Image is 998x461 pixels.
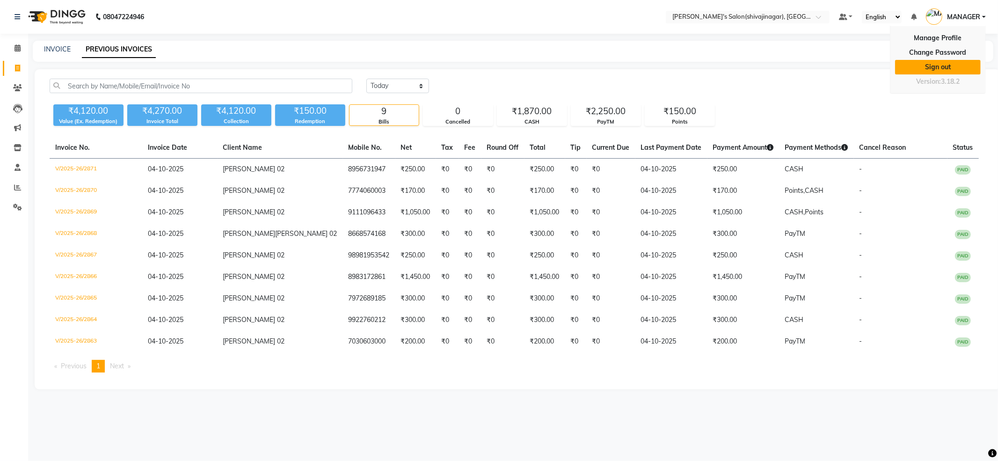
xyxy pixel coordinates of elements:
[955,316,971,325] span: PAID
[148,229,184,238] span: 04-10-2025
[895,75,981,88] div: Version:3.18.2
[481,266,524,288] td: ₹0
[423,118,493,126] div: Cancelled
[223,294,285,302] span: [PERSON_NAME] 02
[436,159,459,181] td: ₹0
[223,315,285,324] span: [PERSON_NAME] 02
[565,288,587,309] td: ₹0
[50,309,143,331] td: V/2025-26/2864
[481,288,524,309] td: ₹0
[707,180,779,202] td: ₹170.00
[223,186,285,195] span: [PERSON_NAME] 02
[707,159,779,181] td: ₹250.00
[707,223,779,245] td: ₹300.00
[350,118,419,126] div: Bills
[487,143,519,152] span: Round Off
[459,223,481,245] td: ₹0
[587,309,635,331] td: ₹0
[96,362,100,370] span: 1
[571,105,641,118] div: ₹2,250.00
[436,309,459,331] td: ₹0
[223,229,276,238] span: [PERSON_NAME]
[524,159,565,181] td: ₹250.00
[276,229,337,238] span: [PERSON_NAME] 02
[103,4,144,30] b: 08047224946
[860,143,906,152] span: Cancel Reason
[148,337,184,345] span: 04-10-2025
[587,180,635,202] td: ₹0
[785,272,806,281] span: PayTM
[524,180,565,202] td: ₹170.00
[895,31,981,45] a: Manage Profile
[497,118,567,126] div: CASH
[50,288,143,309] td: V/2025-26/2865
[343,159,395,181] td: 8956731947
[61,362,87,370] span: Previous
[436,288,459,309] td: ₹0
[50,245,143,266] td: V/2025-26/2867
[707,266,779,288] td: ₹1,450.00
[635,245,707,266] td: 04-10-2025
[44,45,71,53] a: INVOICE
[587,202,635,223] td: ₹0
[565,266,587,288] td: ₹0
[50,331,143,352] td: V/2025-26/2863
[785,165,804,173] span: CASH
[50,159,143,181] td: V/2025-26/2871
[707,202,779,223] td: ₹1,050.00
[50,202,143,223] td: V/2025-26/2869
[895,60,981,74] a: Sign out
[635,331,707,352] td: 04-10-2025
[53,117,124,125] div: Value (Ex. Redemption)
[785,143,848,152] span: Payment Methods
[955,251,971,261] span: PAID
[565,159,587,181] td: ₹0
[395,180,436,202] td: ₹170.00
[860,186,862,195] span: -
[785,337,806,345] span: PayTM
[481,331,524,352] td: ₹0
[395,331,436,352] td: ₹200.00
[565,309,587,331] td: ₹0
[343,309,395,331] td: 9922760212
[587,288,635,309] td: ₹0
[707,331,779,352] td: ₹200.00
[635,202,707,223] td: 04-10-2025
[343,288,395,309] td: 7972689185
[592,143,630,152] span: Current Due
[587,223,635,245] td: ₹0
[436,245,459,266] td: ₹0
[707,288,779,309] td: ₹300.00
[459,288,481,309] td: ₹0
[524,202,565,223] td: ₹1,050.00
[645,105,714,118] div: ₹150.00
[481,159,524,181] td: ₹0
[395,245,436,266] td: ₹250.00
[635,309,707,331] td: 04-10-2025
[524,245,565,266] td: ₹250.00
[148,186,184,195] span: 04-10-2025
[50,223,143,245] td: V/2025-26/2868
[50,79,352,93] input: Search by Name/Mobile/Email/Invoice No
[148,143,188,152] span: Invoice Date
[436,223,459,245] td: ₹0
[343,266,395,288] td: 8983172861
[524,288,565,309] td: ₹300.00
[860,337,862,345] span: -
[148,272,184,281] span: 04-10-2025
[565,331,587,352] td: ₹0
[955,230,971,239] span: PAID
[223,208,285,216] span: [PERSON_NAME] 02
[805,208,824,216] span: Points
[436,202,459,223] td: ₹0
[343,331,395,352] td: 7030603000
[148,315,184,324] span: 04-10-2025
[465,143,476,152] span: Fee
[530,143,546,152] span: Total
[785,251,804,259] span: CASH
[481,180,524,202] td: ₹0
[641,143,702,152] span: Last Payment Date
[955,165,971,175] span: PAID
[459,245,481,266] td: ₹0
[785,208,805,216] span: CASH,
